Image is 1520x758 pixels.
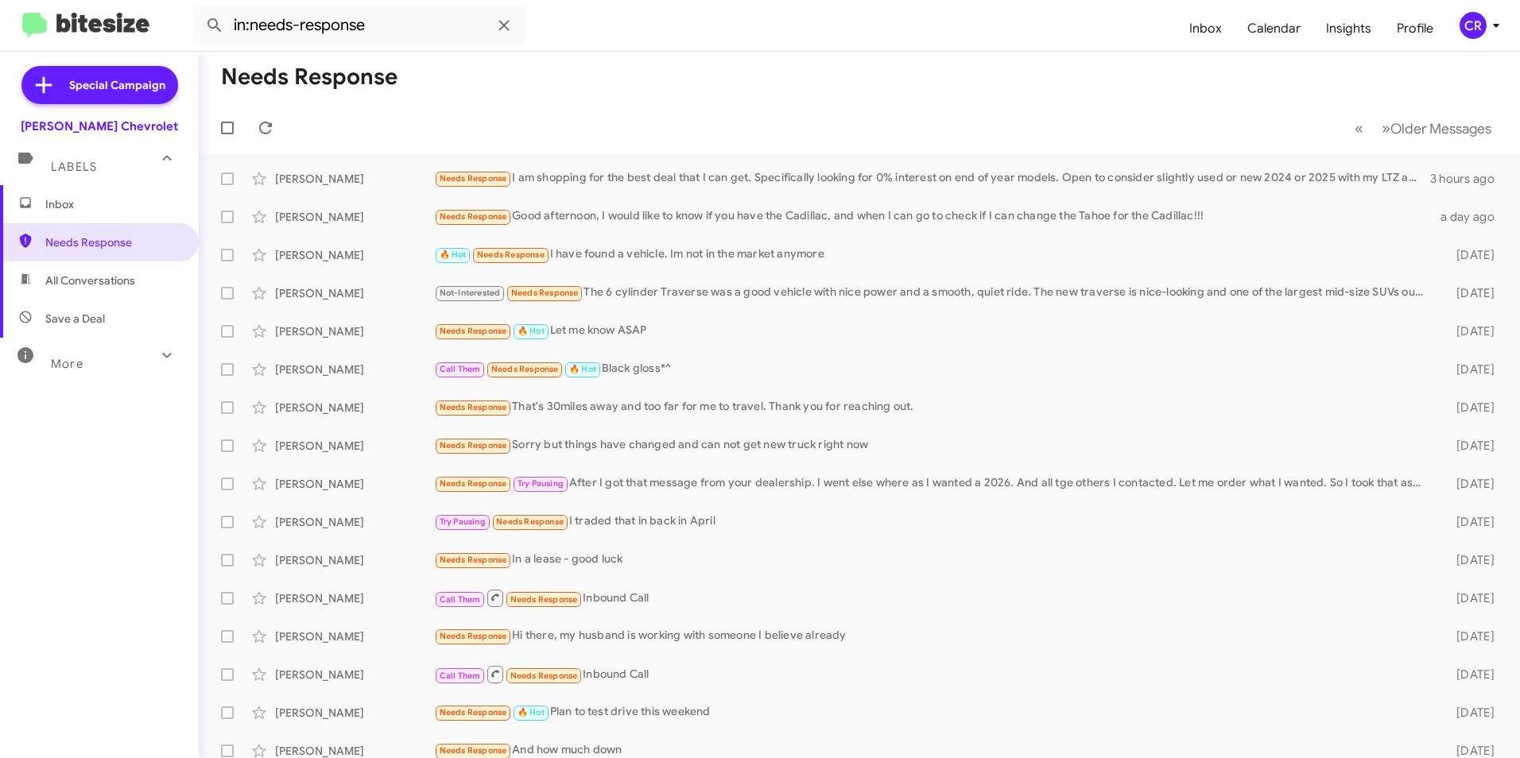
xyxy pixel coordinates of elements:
span: Needs Response [440,440,507,451]
div: [PERSON_NAME] [275,209,434,225]
div: [PERSON_NAME] [275,667,434,683]
span: Needs Response [511,288,579,298]
span: Needs Response [440,402,507,412]
span: Call Them [440,594,481,605]
div: CR [1460,12,1487,39]
span: Needs Response [440,211,507,222]
span: Needs Response [510,594,578,605]
div: I have found a vehicle. Im not in the market anymore [434,246,1431,264]
span: Needs Response [491,364,559,374]
button: Next [1372,112,1501,145]
div: [DATE] [1431,705,1507,721]
div: [DATE] [1431,362,1507,377]
span: Needs Response [440,478,507,489]
div: 3 hours ago [1430,171,1507,187]
div: [PERSON_NAME] Chevrolet [21,118,178,134]
div: That's 30miles away and too far for me to travel. Thank you for reaching out. [434,398,1431,416]
a: Inbox [1177,6,1235,52]
div: Inbound Call [434,588,1431,608]
button: CR [1446,12,1503,39]
span: Needs Response [440,326,507,336]
span: Needs Response [440,707,507,717]
span: Try Pausing [518,478,564,489]
div: [PERSON_NAME] [275,514,434,530]
div: [DATE] [1431,476,1507,492]
div: [PERSON_NAME] [275,552,434,568]
div: [DATE] [1431,323,1507,339]
span: Needs Response [510,671,578,681]
div: I traded that in back in April [434,512,1431,531]
div: Black gloss*^ [434,360,1431,378]
span: All Conversations [45,273,135,288]
div: I am shopping for the best deal that I can get. Specifically looking for 0% interest on end of ye... [434,169,1430,188]
a: Special Campaign [21,66,178,104]
div: [DATE] [1431,514,1507,530]
div: The 6 cylinder Traverse was a good vehicle with nice power and a smooth, quiet ride. The new trav... [434,284,1431,302]
div: Let me know ASAP [434,322,1431,340]
div: [PERSON_NAME] [275,628,434,644]
div: [DATE] [1431,247,1507,263]
span: Try Pausing [440,516,486,527]
nav: Page navigation example [1346,112,1501,145]
span: Inbox [45,196,180,212]
h1: Needs Response [221,64,397,90]
span: Needs Response [440,631,507,641]
span: More [51,357,83,371]
div: [PERSON_NAME] [275,400,434,416]
a: Insights [1313,6,1384,52]
div: In a lease - good luck [434,551,1431,569]
div: Hi there, my husband is working with someone I believe already [434,627,1431,645]
div: Plan to test drive this weekend [434,703,1431,721]
div: [PERSON_NAME] [275,171,434,187]
span: 🔥 Hot [518,326,545,336]
span: Call Them [440,671,481,681]
input: Search [192,6,526,44]
span: 🔥 Hot [440,249,467,260]
span: Special Campaign [69,77,165,93]
a: Calendar [1235,6,1313,52]
span: Needs Response [45,234,180,250]
div: [PERSON_NAME] [275,285,434,301]
span: Older Messages [1390,120,1491,137]
div: [DATE] [1431,400,1507,416]
span: Labels [51,160,97,174]
span: Needs Response [440,555,507,565]
div: After I got that message from your dealership. I went else where as I wanted a 2026. And all tge ... [434,474,1431,493]
a: Profile [1384,6,1446,52]
span: 🔥 Hot [569,364,596,374]
div: [PERSON_NAME] [275,705,434,721]
div: [PERSON_NAME] [275,438,434,454]
span: Not-Interested [440,288,501,298]
span: Needs Response [440,173,507,184]
span: Call Them [440,364,481,374]
div: [PERSON_NAME] [275,590,434,606]
div: [PERSON_NAME] [275,247,434,263]
div: [DATE] [1431,285,1507,301]
div: [DATE] [1431,438,1507,454]
span: Needs Response [440,745,507,756]
div: [PERSON_NAME] [275,362,434,377]
div: Inbound Call [434,664,1431,684]
span: « [1355,118,1363,138]
span: Needs Response [477,249,545,260]
div: Sorry but things have changed and can not get new truck right now [434,436,1431,454]
div: [DATE] [1431,552,1507,568]
span: » [1382,118,1390,138]
div: a day ago [1431,209,1507,225]
div: [PERSON_NAME] [275,476,434,492]
div: Good afternoon, I would like to know if you have the Cadillac, and when I can go to check if I ca... [434,207,1431,226]
div: [PERSON_NAME] [275,323,434,339]
div: [DATE] [1431,590,1507,606]
span: 🔥 Hot [518,707,545,717]
span: Save a Deal [45,311,105,327]
button: Previous [1345,112,1373,145]
div: [DATE] [1431,628,1507,644]
span: Needs Response [496,516,564,527]
div: [DATE] [1431,667,1507,683]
